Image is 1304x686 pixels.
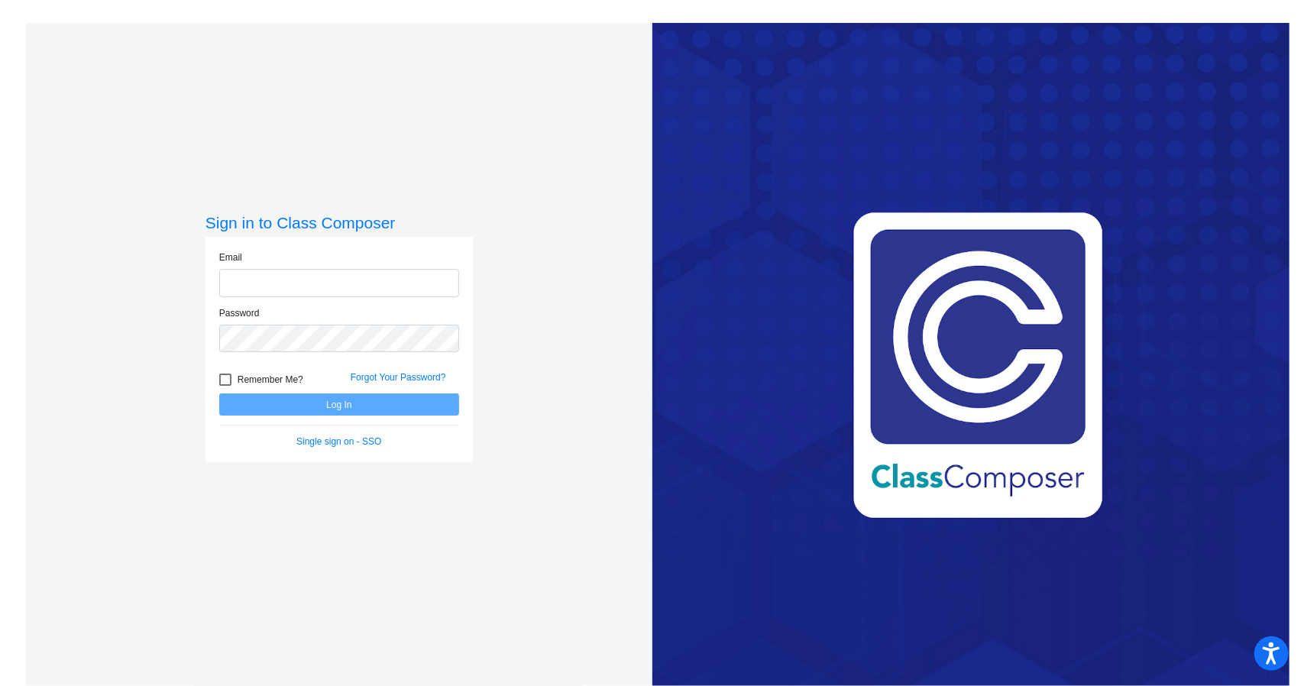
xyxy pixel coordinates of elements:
button: Log In [219,393,459,416]
h3: Sign in to Class Composer [205,213,473,232]
label: Password [219,306,260,320]
a: Single sign on - SSO [296,436,381,447]
label: Email [219,251,242,264]
span: Remember Me? [238,371,303,389]
a: Forgot Your Password? [351,372,446,383]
